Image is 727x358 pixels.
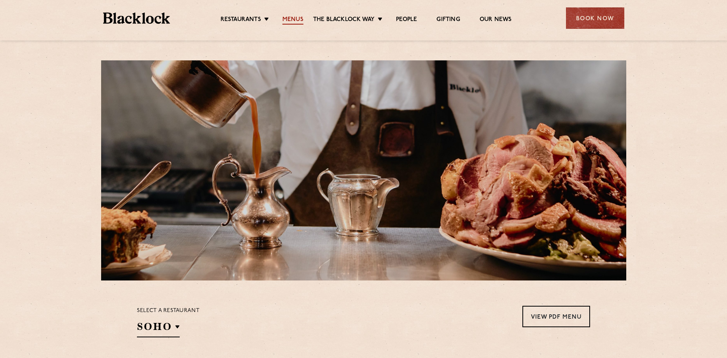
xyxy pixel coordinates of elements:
a: The Blacklock Way [313,16,375,25]
a: Gifting [436,16,460,25]
a: Menus [282,16,303,25]
a: People [396,16,417,25]
a: View PDF Menu [522,306,590,327]
a: Our News [480,16,512,25]
h2: SOHO [137,320,180,337]
img: BL_Textured_Logo-footer-cropped.svg [103,12,170,24]
a: Restaurants [221,16,261,25]
p: Select a restaurant [137,306,200,316]
div: Book Now [566,7,624,29]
